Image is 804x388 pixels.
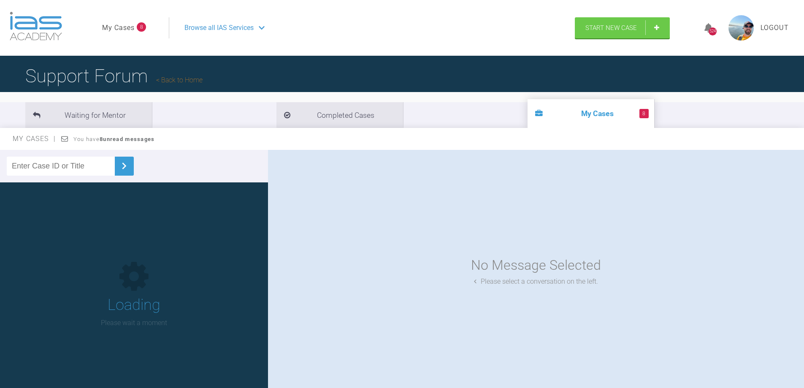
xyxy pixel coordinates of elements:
input: Enter Case ID or Title [7,157,115,176]
span: Browse all IAS Services [184,22,254,33]
a: Logout [761,22,789,33]
div: 524 [709,27,717,35]
span: You have [73,136,155,142]
span: My Cases [13,135,56,143]
li: Completed Cases [276,102,403,128]
li: My Cases [528,99,654,128]
a: My Cases [102,22,135,33]
li: Waiting for Mentor [25,102,152,128]
span: Start New Case [585,24,637,32]
p: Please wait a moment [101,317,167,328]
img: chevronRight.28bd32b0.svg [117,159,131,173]
span: 8 [639,109,649,118]
a: Start New Case [575,17,670,38]
h1: Support Forum [25,61,203,91]
div: Please select a conversation on the left. [474,276,598,287]
span: 8 [137,22,146,32]
img: profile.png [728,15,754,41]
a: Back to Home [156,76,203,84]
div: No Message Selected [471,255,601,276]
img: logo-light.3e3ef733.png [10,12,62,41]
h1: Loading [108,293,160,317]
strong: 8 unread messages [100,136,154,142]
